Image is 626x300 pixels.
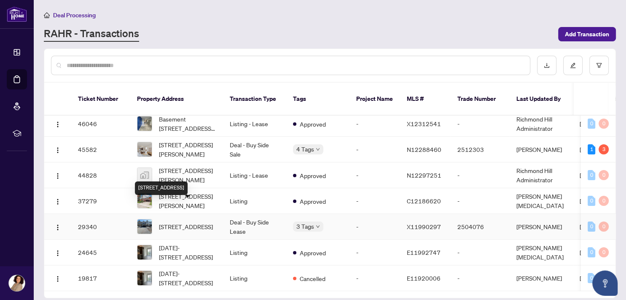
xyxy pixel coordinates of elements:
span: Approved [300,119,326,129]
th: Property Address [130,83,223,116]
td: Listing - Lease [223,111,286,137]
img: thumbnail-img [137,194,152,208]
span: X11990297 [407,223,441,230]
span: edit [570,62,576,68]
button: Logo [51,143,64,156]
span: Add Transaction [565,27,609,41]
span: N12297251 [407,171,441,179]
div: 0 [588,119,595,129]
span: N12288460 [407,146,441,153]
td: 29340 [71,214,130,240]
div: 0 [599,196,609,206]
td: 19817 [71,265,130,291]
img: Profile Icon [9,275,25,291]
th: Tags [286,83,349,116]
span: E11920006 [407,274,441,282]
button: Open asap [592,270,618,296]
button: Logo [51,168,64,182]
div: 1 [588,144,595,154]
span: [DATE] [580,171,598,179]
td: - [349,137,400,162]
td: Listing - Lease [223,162,286,188]
div: 0 [588,222,595,232]
td: 44828 [71,162,130,188]
img: Logo [54,224,61,231]
td: - [349,111,400,137]
td: Listing [223,188,286,214]
span: [DATE] [580,146,598,153]
div: [STREET_ADDRESS] [135,181,188,195]
img: Logo [54,147,61,154]
img: thumbnail-img [137,219,152,234]
button: Logo [51,271,64,285]
td: - [451,265,510,291]
th: Project Name [349,83,400,116]
td: - [349,188,400,214]
span: [STREET_ADDRESS] [159,222,213,231]
span: 4 Tags [296,144,314,154]
button: edit [563,56,583,75]
button: Logo [51,220,64,233]
span: [STREET_ADDRESS][PERSON_NAME] [159,166,216,184]
span: filter [596,62,602,68]
td: - [349,265,400,291]
button: download [537,56,556,75]
span: download [544,62,550,68]
td: 46046 [71,111,130,137]
td: Deal - Buy Side Sale [223,137,286,162]
img: Logo [54,198,61,205]
td: Richmond Hill Administrator [510,162,573,188]
span: [DATE] [580,274,598,282]
span: [DATE] [580,120,598,127]
td: Listing [223,265,286,291]
span: Deal Processing [53,11,96,19]
img: Logo [54,250,61,257]
span: [DATE]-[STREET_ADDRESS] [159,243,216,262]
img: thumbnail-img [137,271,152,285]
span: [DATE]-[STREET_ADDRESS] [159,269,216,287]
th: Ticket Number [71,83,130,116]
span: [DATE] [580,197,598,205]
td: Listing [223,240,286,265]
th: Transaction Type [223,83,286,116]
div: 0 [599,247,609,257]
td: - [451,162,510,188]
td: - [349,162,400,188]
td: [PERSON_NAME] [510,265,573,291]
td: 37279 [71,188,130,214]
img: logo [7,6,27,22]
span: Approved [300,197,326,206]
td: 45582 [71,137,130,162]
span: [DATE] [580,223,598,230]
td: - [451,111,510,137]
td: [PERSON_NAME] [510,214,573,240]
span: [STREET_ADDRESS][PERSON_NAME] [159,192,216,210]
span: Basement [STREET_ADDRESS][PERSON_NAME] [159,114,216,133]
td: 2512303 [451,137,510,162]
div: 0 [588,170,595,180]
img: Logo [54,121,61,128]
span: X12312541 [407,120,441,127]
div: 0 [588,247,595,257]
img: thumbnail-img [137,142,152,157]
th: Last Updated By [510,83,573,116]
img: thumbnail-img [137,245,152,259]
img: Logo [54,276,61,282]
span: Approved [300,248,326,257]
span: Approved [300,171,326,180]
div: 0 [599,170,609,180]
span: E11992747 [407,249,441,256]
button: Logo [51,117,64,130]
th: Trade Number [451,83,510,116]
td: 24645 [71,240,130,265]
span: home [44,12,50,18]
img: Logo [54,173,61,179]
img: thumbnail-img [137,116,152,131]
span: Cancelled [300,274,325,283]
div: 0 [599,222,609,232]
button: Logo [51,246,64,259]
span: [STREET_ADDRESS][PERSON_NAME] [159,140,216,159]
td: [PERSON_NAME] [510,137,573,162]
span: [DATE] [580,249,598,256]
td: - [451,240,510,265]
